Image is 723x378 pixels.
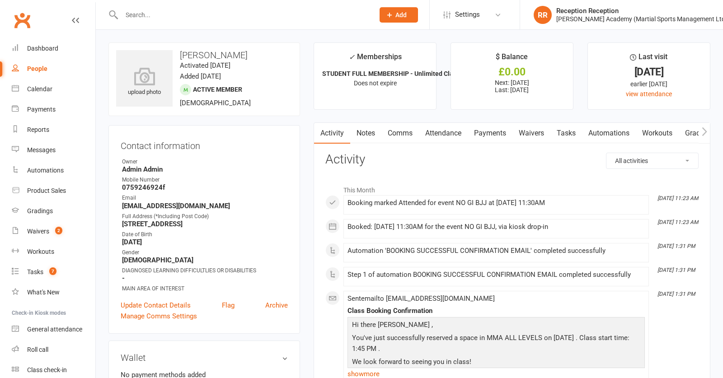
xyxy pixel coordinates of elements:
[27,126,49,133] div: Reports
[122,274,288,282] strong: -
[27,187,66,194] div: Product Sales
[27,85,52,93] div: Calendar
[12,340,95,360] a: Roll call
[27,268,43,275] div: Tasks
[496,51,528,67] div: $ Balance
[180,99,251,107] span: [DEMOGRAPHIC_DATA]
[116,67,173,97] div: upload photo
[122,158,288,166] div: Owner
[381,123,419,144] a: Comms
[12,201,95,221] a: Gradings
[512,123,550,144] a: Waivers
[11,9,33,32] a: Clubworx
[27,228,49,235] div: Waivers
[27,167,64,174] div: Automations
[459,79,565,93] p: Next: [DATE] Last: [DATE]
[12,282,95,303] a: What's New
[27,106,56,113] div: Payments
[380,7,418,23] button: Add
[122,266,288,275] div: DIAGNOSED LEARNING DIFFICULTLIES OR DISABILITIES
[122,256,288,264] strong: [DEMOGRAPHIC_DATA]
[314,123,350,144] a: Activity
[27,346,48,353] div: Roll call
[122,220,288,228] strong: [STREET_ADDRESS]
[122,183,288,191] strong: 0759246924f
[122,248,288,257] div: Gender
[27,326,82,333] div: General attendance
[347,271,645,279] div: Step 1 of automation BOOKING SUCCESSFUL CONFIRMATION EMAIL completed successfully
[122,212,288,221] div: Full Address (*Including Post Code)
[27,289,60,296] div: What's New
[636,123,679,144] a: Workouts
[468,123,512,144] a: Payments
[12,181,95,201] a: Product Sales
[657,195,698,201] i: [DATE] 11:23 AM
[27,146,56,154] div: Messages
[347,223,645,231] div: Booked: [DATE] 11:30AM for the event NO GI BJJ, via kiosk drop-in
[265,300,288,311] a: Archive
[419,123,468,144] a: Attendance
[27,45,58,52] div: Dashboard
[12,38,95,59] a: Dashboard
[347,307,645,315] div: Class Booking Confirmation
[350,123,381,144] a: Notes
[27,366,67,373] div: Class check-in
[121,311,197,322] a: Manage Comms Settings
[459,67,565,77] div: £0.00
[347,247,645,255] div: Automation 'BOOKING SUCCESSFUL CONFIRMATION EMAIL' completed successfully
[657,267,695,273] i: [DATE] 1:31 PM
[350,332,643,356] p: You've just successfully reserved a space in MMA ALL LEVELS on [DATE] . Class start time: 1:45 PM .
[55,227,62,234] span: 2
[347,199,645,207] div: Booking marked Attended for event NO GI BJJ at [DATE] 11:30AM
[349,51,402,68] div: Memberships
[657,291,695,297] i: [DATE] 1:31 PM
[630,51,667,67] div: Last visit
[596,79,702,89] div: earlier [DATE]
[122,285,288,293] div: MAIN AREA OF INTEREST
[12,79,95,99] a: Calendar
[596,67,702,77] div: [DATE]
[180,61,230,70] time: Activated [DATE]
[12,120,95,140] a: Reports
[322,70,465,77] strong: STUDENT FULL MEMBERSHIP - Unlimited Class...
[455,5,480,25] span: Settings
[350,319,643,332] p: Hi there [PERSON_NAME] ,
[222,300,235,311] a: Flag
[12,221,95,242] a: Waivers 2
[122,165,288,173] strong: Admin Admin
[27,207,53,215] div: Gradings
[121,300,191,311] a: Update Contact Details
[395,11,407,19] span: Add
[626,90,672,98] a: view attendance
[12,99,95,120] a: Payments
[12,319,95,340] a: General attendance kiosk mode
[12,160,95,181] a: Automations
[122,176,288,184] div: Mobile Number
[354,79,397,87] span: Does not expire
[325,153,699,167] h3: Activity
[27,248,54,255] div: Workouts
[534,6,552,24] div: RR
[119,9,368,21] input: Search...
[122,230,288,239] div: Date of Birth
[582,123,636,144] a: Automations
[122,238,288,246] strong: [DATE]
[12,242,95,262] a: Workouts
[27,65,47,72] div: People
[116,50,292,60] h3: [PERSON_NAME]
[121,137,288,151] h3: Contact information
[49,267,56,275] span: 7
[180,72,221,80] time: Added [DATE]
[121,353,288,363] h3: Wallet
[12,59,95,79] a: People
[122,194,288,202] div: Email
[12,262,95,282] a: Tasks 7
[657,219,698,225] i: [DATE] 11:23 AM
[550,123,582,144] a: Tasks
[349,53,355,61] i: ✓
[122,202,288,210] strong: [EMAIL_ADDRESS][DOMAIN_NAME]
[12,140,95,160] a: Messages
[193,86,242,93] span: Active member
[350,356,643,369] p: We look forward to seeing you in class!
[657,243,695,249] i: [DATE] 1:31 PM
